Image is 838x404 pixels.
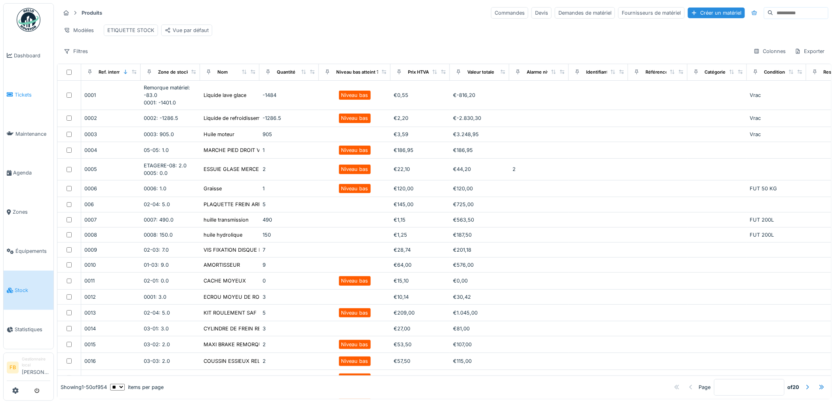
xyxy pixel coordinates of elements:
[263,277,316,285] div: 0
[394,201,447,208] div: €145,00
[394,309,447,317] div: €209,00
[341,165,368,173] div: Niveau bas
[263,261,316,269] div: 9
[84,357,137,365] div: 0016
[204,216,249,224] div: huille transmission
[788,383,800,391] strong: of 20
[263,114,316,122] div: -1286.5
[84,246,137,254] div: 0009
[531,7,552,19] div: Devis
[394,131,447,138] div: €3,59
[263,309,316,317] div: 5
[453,146,506,154] div: €186,95
[84,277,137,285] div: 0011
[144,326,169,332] span: 03-01: 3.0
[263,325,316,332] div: 3
[144,278,169,284] span: 02-01: 0.0
[699,383,711,391] div: Page
[15,130,50,138] span: Maintenance
[165,27,209,34] div: Vue par défaut
[263,91,316,99] div: -1484
[15,286,50,294] span: Stock
[453,131,506,138] div: €3.248,95
[263,216,316,224] div: 490
[705,69,726,76] div: Catégorie
[263,146,316,154] div: 1
[144,170,168,176] span: 0005: 0.0
[394,277,447,285] div: €15,10
[453,246,506,254] div: €201,18
[394,341,447,348] div: €53,50
[144,100,176,106] span: 0001: -1401.0
[263,231,316,239] div: 150
[7,362,19,374] li: FB
[204,246,303,254] div: VIS FIXATION DISQUE MOYEUX BERGER
[60,46,91,57] div: Filtres
[453,114,506,122] div: €-2.830,30
[408,69,429,76] div: Prix HTVA
[204,261,240,269] div: AMORTISSEUR
[394,231,447,239] div: €1,25
[84,201,137,208] div: 006
[4,310,53,349] a: Statistiques
[750,231,803,239] div: FUT 200L
[78,9,105,17] strong: Produits
[84,261,137,269] div: 0010
[750,46,790,57] div: Colonnes
[204,201,312,208] div: PLAQUETTE FREIN ARRIERE VOLVO (QL/BB)
[263,246,316,254] div: 7
[61,383,107,391] div: Showing 1 - 50 of 954
[4,231,53,271] a: Équipements
[453,277,506,285] div: €0,00
[336,69,379,76] div: Niveau bas atteint ?
[84,216,137,224] div: 0007
[453,261,506,269] div: €576,00
[204,131,234,138] div: Huile moteur
[84,309,137,317] div: 0013
[84,231,137,239] div: 0008
[453,185,506,192] div: €120,00
[144,310,170,316] span: 02-04: 5.0
[144,131,174,137] span: 0003: 905.0
[144,163,187,169] span: ETAGERE-08: 2.0
[791,46,828,57] div: Exporter
[4,154,53,193] a: Agenda
[204,357,282,365] div: COUSSIN ESSIEUX RELEVABLES
[453,165,506,173] div: €44,20
[394,165,447,173] div: €22,10
[394,293,447,301] div: €10,14
[263,201,316,208] div: 5
[204,374,318,382] div: FLEXIBLE ECHAPPEMENT MERCEDES + JOINT
[13,208,50,216] span: Zones
[4,193,53,232] a: Zones
[453,325,506,332] div: €81,00
[4,271,53,310] a: Stock
[453,341,506,348] div: €107,00
[688,8,745,18] div: Créer un matériel
[144,262,169,268] span: 01-03: 9.0
[263,374,316,382] div: 1
[277,69,295,76] div: Quantité
[84,374,137,382] div: 0017
[204,114,268,122] div: Liquide de refroidissement
[144,217,173,223] span: 0007: 490.0
[453,216,506,224] div: €563,50
[453,201,506,208] div: €725,00
[13,169,50,176] span: Agenda
[394,357,447,365] div: €57,50
[84,325,137,332] div: 0014
[204,341,266,348] div: MAXI BRAKE REMORQUE
[14,52,50,59] span: Dashboard
[158,69,197,76] div: Zone de stockage
[394,374,447,382] div: €232,50
[144,247,169,253] span: 02-03: 7.0
[453,357,506,365] div: €115,00
[341,185,368,192] div: Niveau bas
[110,383,164,391] div: items per page
[646,69,697,76] div: Référence constructeur
[204,231,242,239] div: huile hydrolique
[144,232,173,238] span: 0008: 150.0
[527,69,566,76] div: Alarme niveau bas
[144,294,166,300] span: 0001: 3.0
[204,91,246,99] div: Liquide lave glace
